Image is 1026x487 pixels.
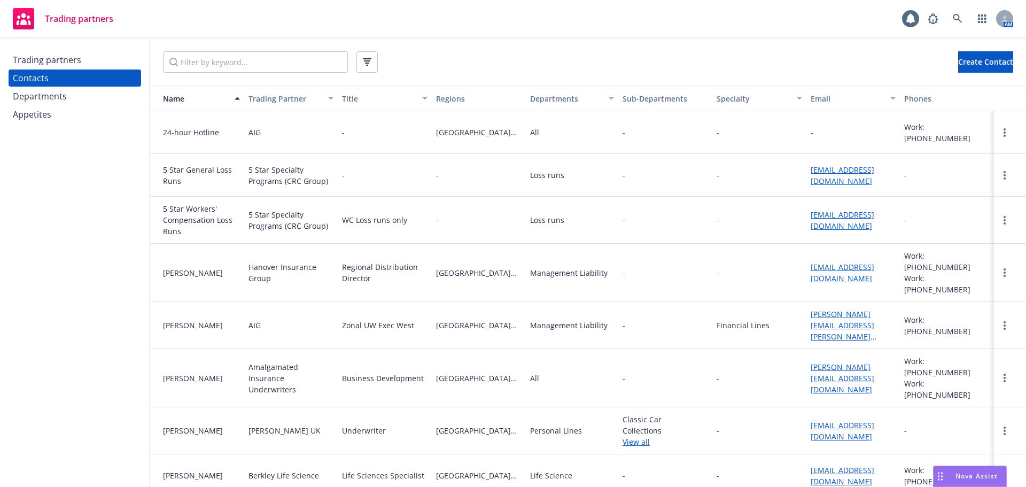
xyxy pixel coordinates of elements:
[717,169,719,181] div: -
[618,86,712,111] button: Sub-Departments
[13,106,51,123] div: Appetites
[342,320,414,331] div: Zonal UW Exec West
[958,57,1013,67] span: Create Contact
[922,8,944,29] a: Report a Bug
[163,425,240,436] div: [PERSON_NAME]
[530,320,608,331] div: Management Liability
[248,470,319,481] div: Berkley Life Science
[436,425,522,436] span: [GEOGRAPHIC_DATA][US_STATE]
[436,320,522,331] span: [GEOGRAPHIC_DATA][US_STATE]
[154,93,228,104] div: Name
[955,471,998,481] span: Nova Assist
[904,465,990,487] div: Work: [PHONE_NUMBER]
[436,470,522,481] span: [GEOGRAPHIC_DATA][US_STATE]
[998,126,1011,139] a: more
[436,373,522,384] span: [GEOGRAPHIC_DATA][US_STATE]
[623,470,625,481] span: -
[436,127,522,138] span: [GEOGRAPHIC_DATA][US_STATE]
[623,425,708,436] span: Collections
[163,203,240,237] div: 5 Star Workers' Compensation Loss Runs
[904,273,990,295] div: Work: [PHONE_NUMBER]
[717,373,719,384] div: -
[806,86,900,111] button: Email
[342,470,424,481] div: Life Sciences Specialist
[248,164,334,187] div: 5 Star Specialty Programs (CRC Group)
[998,424,1011,437] a: more
[623,267,625,279] span: -
[432,86,526,111] button: Regions
[45,14,113,23] span: Trading partners
[9,69,141,87] a: Contacts
[717,127,719,138] div: -
[248,127,261,138] div: AIG
[958,51,1013,73] button: Create Contact
[904,355,990,378] div: Work: [PHONE_NUMBER]
[811,210,874,231] a: [EMAIL_ADDRESS][DOMAIN_NAME]
[623,373,708,384] span: -
[717,267,719,279] div: -
[163,373,240,384] div: [PERSON_NAME]
[623,436,708,447] a: View all
[9,51,141,68] a: Trading partners
[163,267,240,279] div: [PERSON_NAME]
[248,209,334,231] div: 5 Star Specialty Programs (CRC Group)
[163,164,240,187] div: 5 Star General Loss Runs
[13,69,49,87] div: Contacts
[904,378,990,400] div: Work: [PHONE_NUMBER]
[971,8,993,29] a: Switch app
[904,169,907,181] div: -
[248,425,321,436] div: [PERSON_NAME] UK
[998,319,1011,332] a: more
[717,470,719,481] div: -
[717,425,719,436] div: -
[933,466,1007,487] button: Nova Assist
[998,214,1011,227] a: more
[811,262,874,283] a: [EMAIL_ADDRESS][DOMAIN_NAME]
[623,93,708,104] div: Sub-Departments
[998,169,1011,182] a: more
[904,250,990,273] div: Work: [PHONE_NUMBER]
[900,86,994,111] button: Phones
[904,425,907,436] div: -
[530,214,564,226] div: Loss runs
[342,127,345,138] div: -
[248,93,322,104] div: Trading Partner
[248,320,261,331] div: AIG
[150,86,244,111] button: Name
[248,261,334,284] div: Hanover Insurance Group
[717,320,770,331] div: Financial Lines
[526,86,618,111] button: Departments
[717,214,719,226] div: -
[436,169,522,181] span: -
[947,8,968,29] a: Search
[811,465,874,486] a: [EMAIL_ADDRESS][DOMAIN_NAME]
[342,425,386,436] div: Underwriter
[9,106,141,123] a: Appetites
[163,470,240,481] div: [PERSON_NAME]
[9,4,118,34] a: Trading partners
[623,169,625,181] span: -
[623,414,708,425] span: Classic Car
[530,425,582,436] div: Personal Lines
[530,373,539,384] div: All
[811,127,813,138] div: -
[13,51,81,68] div: Trading partners
[998,372,1011,384] a: more
[530,169,564,181] div: Loss runs
[244,86,338,111] button: Trading Partner
[163,51,348,73] input: Filter by keyword...
[436,267,522,279] span: [GEOGRAPHIC_DATA][US_STATE]
[13,88,67,105] div: Departments
[717,93,790,104] div: Specialty
[342,261,428,284] div: Regional Distribution Director
[530,470,572,481] div: Life Science
[163,127,240,138] div: 24-hour Hotline
[342,373,424,384] div: Business Development
[530,267,608,279] div: Management Liability
[342,93,416,104] div: Title
[530,93,602,104] div: Departments
[163,320,240,331] div: [PERSON_NAME]
[342,169,345,181] div: -
[712,86,806,111] button: Specialty
[530,127,539,138] div: All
